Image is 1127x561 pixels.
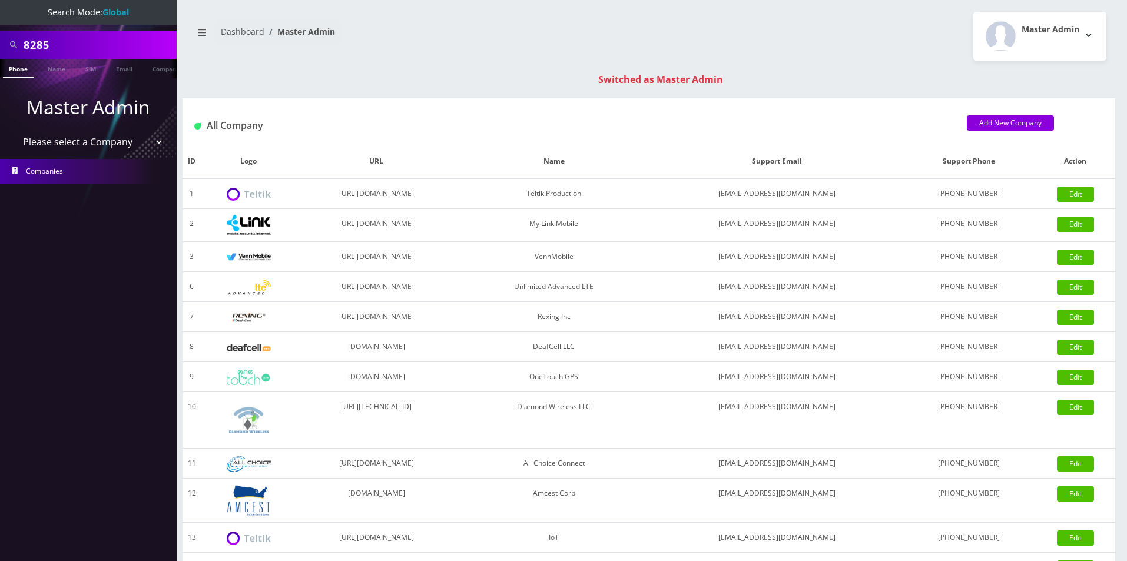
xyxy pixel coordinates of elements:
[227,312,271,323] img: Rexing Inc
[191,19,640,53] nav: breadcrumb
[456,523,651,553] td: IoT
[183,272,201,302] td: 6
[973,12,1106,61] button: Master Admin
[79,59,102,77] a: SIM
[1057,370,1094,385] a: Edit
[194,120,949,131] h1: All Company
[296,302,457,332] td: [URL][DOMAIN_NAME]
[227,188,271,201] img: Teltik Production
[296,449,457,479] td: [URL][DOMAIN_NAME]
[651,302,903,332] td: [EMAIL_ADDRESS][DOMAIN_NAME]
[26,166,63,176] span: Companies
[147,59,186,77] a: Company
[456,362,651,392] td: OneTouch GPS
[42,59,71,77] a: Name
[296,523,457,553] td: [URL][DOMAIN_NAME]
[183,523,201,553] td: 13
[651,272,903,302] td: [EMAIL_ADDRESS][DOMAIN_NAME]
[456,144,651,179] th: Name
[296,272,457,302] td: [URL][DOMAIN_NAME]
[456,179,651,209] td: Teltik Production
[227,215,271,235] img: My Link Mobile
[3,59,34,78] a: Phone
[456,332,651,362] td: DeafCell LLC
[903,479,1035,523] td: [PHONE_NUMBER]
[183,479,201,523] td: 12
[48,6,129,18] span: Search Mode:
[651,449,903,479] td: [EMAIL_ADDRESS][DOMAIN_NAME]
[1036,144,1115,179] th: Action
[227,370,271,385] img: OneTouch GPS
[296,209,457,242] td: [URL][DOMAIN_NAME]
[221,26,264,37] a: Dashboard
[1057,400,1094,415] a: Edit
[903,302,1035,332] td: [PHONE_NUMBER]
[183,449,201,479] td: 11
[183,144,201,179] th: ID
[903,144,1035,179] th: Support Phone
[651,523,903,553] td: [EMAIL_ADDRESS][DOMAIN_NAME]
[183,362,201,392] td: 9
[1057,217,1094,232] a: Edit
[1057,250,1094,265] a: Edit
[651,332,903,362] td: [EMAIL_ADDRESS][DOMAIN_NAME]
[903,242,1035,272] td: [PHONE_NUMBER]
[903,392,1035,449] td: [PHONE_NUMBER]
[967,115,1054,131] a: Add New Company
[1057,280,1094,295] a: Edit
[102,6,129,18] strong: Global
[903,362,1035,392] td: [PHONE_NUMBER]
[903,272,1035,302] td: [PHONE_NUMBER]
[183,302,201,332] td: 7
[183,392,201,449] td: 10
[227,456,271,472] img: All Choice Connect
[227,344,271,351] img: DeafCell LLC
[1057,486,1094,502] a: Edit
[1057,187,1094,202] a: Edit
[456,302,651,332] td: Rexing Inc
[296,479,457,523] td: [DOMAIN_NAME]
[183,242,201,272] td: 3
[201,144,296,179] th: Logo
[903,449,1035,479] td: [PHONE_NUMBER]
[296,242,457,272] td: [URL][DOMAIN_NAME]
[227,398,271,442] img: Diamond Wireless LLC
[183,179,201,209] td: 1
[296,392,457,449] td: [URL][TECHNICAL_ID]
[456,479,651,523] td: Amcest Corp
[296,179,457,209] td: [URL][DOMAIN_NAME]
[296,362,457,392] td: [DOMAIN_NAME]
[903,179,1035,209] td: [PHONE_NUMBER]
[456,449,651,479] td: All Choice Connect
[227,484,271,516] img: Amcest Corp
[1022,25,1079,35] h2: Master Admin
[1057,340,1094,355] a: Edit
[903,523,1035,553] td: [PHONE_NUMBER]
[264,25,335,38] li: Master Admin
[903,332,1035,362] td: [PHONE_NUMBER]
[296,144,457,179] th: URL
[456,209,651,242] td: My Link Mobile
[651,479,903,523] td: [EMAIL_ADDRESS][DOMAIN_NAME]
[110,59,138,77] a: Email
[456,392,651,449] td: Diamond Wireless LLC
[651,209,903,242] td: [EMAIL_ADDRESS][DOMAIN_NAME]
[456,272,651,302] td: Unlimited Advanced LTE
[296,332,457,362] td: [DOMAIN_NAME]
[227,280,271,295] img: Unlimited Advanced LTE
[183,209,201,242] td: 2
[651,392,903,449] td: [EMAIL_ADDRESS][DOMAIN_NAME]
[24,34,174,56] input: Search All Companies
[651,242,903,272] td: [EMAIL_ADDRESS][DOMAIN_NAME]
[651,362,903,392] td: [EMAIL_ADDRESS][DOMAIN_NAME]
[456,242,651,272] td: VennMobile
[651,179,903,209] td: [EMAIL_ADDRESS][DOMAIN_NAME]
[1057,310,1094,325] a: Edit
[194,123,201,130] img: All Company
[194,72,1127,87] div: Switched as Master Admin
[1057,530,1094,546] a: Edit
[183,332,201,362] td: 8
[227,253,271,261] img: VennMobile
[1057,456,1094,472] a: Edit
[903,209,1035,242] td: [PHONE_NUMBER]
